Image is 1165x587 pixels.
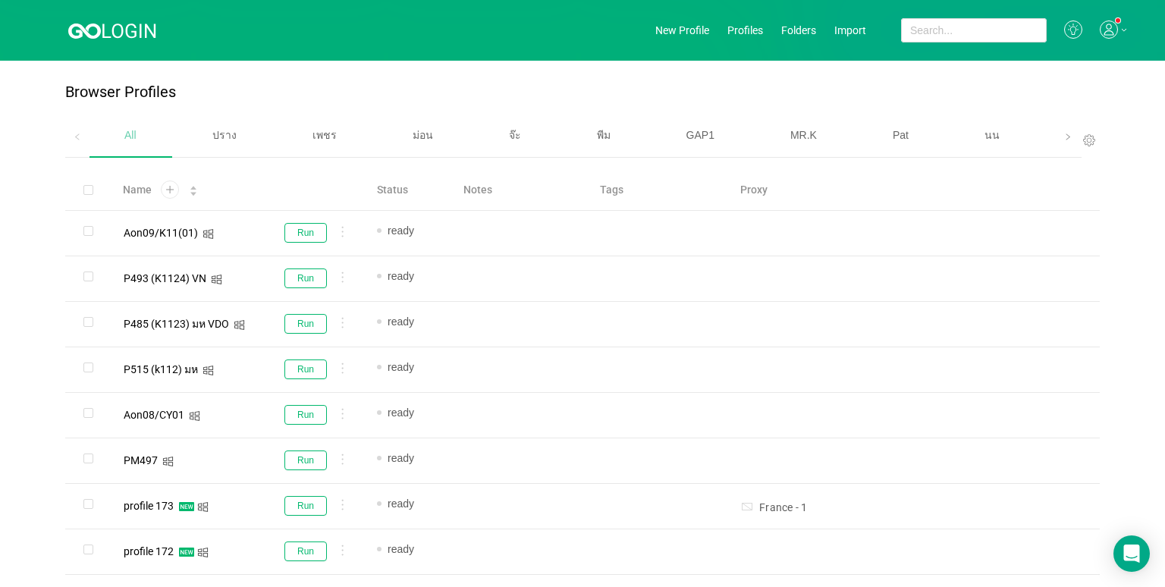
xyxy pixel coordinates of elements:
i: icon: left [74,133,81,141]
span: พีม [597,129,611,141]
a: Folders [781,24,816,36]
span: ready [388,498,414,510]
i: icon: windows [197,547,209,558]
i: icon: caret-down [190,190,198,194]
span: Aon09/K11(01) [124,227,198,239]
span: Status [377,182,408,198]
span: Proxy [740,182,768,198]
i: icon: windows [203,228,214,240]
i: icon: windows [162,456,174,467]
div: profile 173 [124,501,174,511]
button: Run [284,268,327,288]
sup: 1 [1116,18,1120,23]
span: เพชร [312,129,337,141]
div: profile 172 [124,546,174,557]
a: New Profile [655,24,709,36]
span: ready [388,407,414,419]
span: ready [388,543,414,555]
span: P493 (K1124) VN [124,272,206,284]
div: Sort [189,184,198,194]
span: ready [388,315,414,328]
i: icon: windows [197,501,209,513]
span: ม่อน [413,129,433,141]
span: ready [388,270,414,282]
button: Run [284,314,327,334]
div: Open Intercom Messenger [1113,535,1150,572]
span: ready [388,361,414,373]
input: Search... [901,18,1047,42]
i: icon: windows [189,410,200,422]
i: icon: windows [234,319,245,331]
p: Browser Profiles [65,83,176,101]
span: ready [388,224,414,237]
div: PM497 [124,455,158,466]
span: Name [123,182,152,198]
a: Import [834,24,866,36]
button: Run [284,541,327,561]
span: ready [388,452,414,464]
span: GAP1 [686,129,714,141]
div: All [89,116,171,155]
button: Run [284,496,327,516]
span: Notes [463,182,492,198]
div: Aon08/CY01 [124,410,184,420]
i: icon: windows [211,274,222,285]
a: Profiles [727,24,763,36]
input: Search for proxy... [759,501,808,513]
span: P485 (K1123) มห VDO [124,318,229,330]
i: icon: windows [203,365,214,376]
span: P515 (k112) มห [124,363,198,375]
button: Run [284,359,327,379]
span: จ๊ะ [509,129,521,141]
span: Pat [893,129,909,141]
button: Run [284,450,327,470]
button: Run [284,405,327,425]
i: icon: caret-up [190,184,198,189]
span: ปราง [212,129,237,141]
button: Run [284,223,327,243]
span: Tags [600,182,623,198]
i: icon: right [1064,133,1072,141]
span: MR.K [790,129,817,141]
span: นน [984,129,1000,141]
